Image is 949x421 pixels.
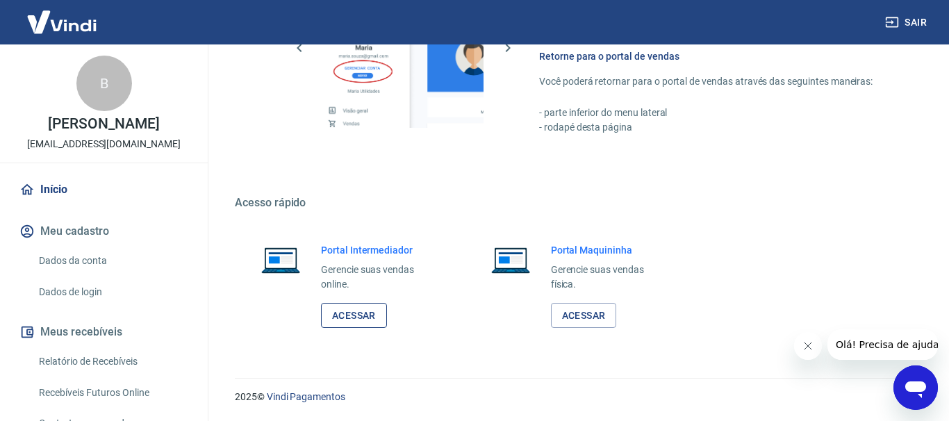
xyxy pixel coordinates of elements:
h5: Acesso rápido [235,196,916,210]
a: Dados da conta [33,247,191,275]
a: Acessar [321,303,387,329]
h6: Portal Intermediador [321,243,440,257]
p: 2025 © [235,390,916,404]
div: B [76,56,132,111]
iframe: Fechar mensagem [794,332,822,360]
a: Vindi Pagamentos [267,391,345,402]
a: Relatório de Recebíveis [33,347,191,376]
button: Sair [882,10,932,35]
a: Acessar [551,303,617,329]
a: Início [17,174,191,205]
p: [PERSON_NAME] [48,117,159,131]
h6: Retorne para o portal de vendas [539,49,882,63]
button: Meu cadastro [17,216,191,247]
p: Você poderá retornar para o portal de vendas através das seguintes maneiras: [539,74,882,89]
h6: Portal Maquininha [551,243,670,257]
p: - parte inferior do menu lateral [539,106,882,120]
span: Olá! Precisa de ajuda? [8,10,117,21]
iframe: Botão para abrir a janela de mensagens [893,365,938,410]
p: Gerencie suas vendas física. [551,263,670,292]
button: Meus recebíveis [17,317,191,347]
p: - rodapé desta página [539,120,882,135]
a: Recebíveis Futuros Online [33,379,191,407]
p: Gerencie suas vendas online. [321,263,440,292]
img: Imagem de um notebook aberto [481,243,540,276]
img: Vindi [17,1,107,43]
iframe: Mensagem da empresa [827,329,938,360]
a: Dados de login [33,278,191,306]
img: Imagem de um notebook aberto [251,243,310,276]
p: [EMAIL_ADDRESS][DOMAIN_NAME] [27,137,181,151]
